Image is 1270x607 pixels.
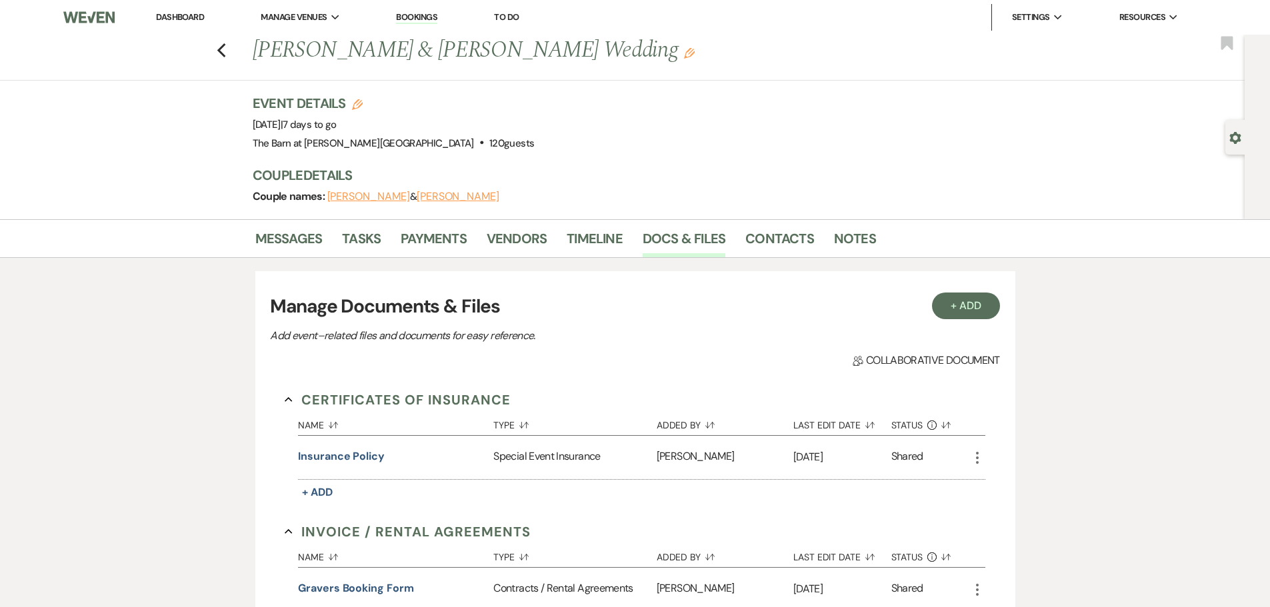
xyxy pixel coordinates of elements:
[417,191,499,202] button: [PERSON_NAME]
[156,11,204,23] a: Dashboard
[298,448,385,464] button: Insurance Policy
[493,542,656,567] button: Type
[891,448,923,466] div: Shared
[853,352,999,368] span: Collaborative document
[489,137,534,150] span: 120 guests
[657,542,793,567] button: Added By
[793,448,891,466] p: [DATE]
[493,410,656,435] button: Type
[253,137,474,150] span: The Barn at [PERSON_NAME][GEOGRAPHIC_DATA]
[1012,11,1050,24] span: Settings
[643,228,725,257] a: Docs & Files
[342,228,381,257] a: Tasks
[793,410,891,435] button: Last Edit Date
[298,410,493,435] button: Name
[1119,11,1165,24] span: Resources
[567,228,623,257] a: Timeline
[494,11,519,23] a: To Do
[327,191,410,202] button: [PERSON_NAME]
[401,228,467,257] a: Payments
[298,483,337,502] button: + Add
[285,522,531,542] button: Invoice / Rental Agreements
[891,420,923,430] span: Status
[255,228,323,257] a: Messages
[281,118,337,131] span: |
[298,542,493,567] button: Name
[327,190,499,203] span: &
[253,189,327,203] span: Couple names:
[657,436,793,479] div: [PERSON_NAME]
[270,293,999,320] h3: Manage Documents & Files
[891,542,969,567] button: Status
[302,485,333,499] span: + Add
[932,293,1000,319] button: + Add
[261,11,327,24] span: Manage Venues
[63,3,114,31] img: Weven Logo
[487,228,547,257] a: Vendors
[270,327,737,344] p: Add event–related files and documents for easy reference.
[493,436,656,479] div: Special Event Insurance
[396,11,437,24] a: Bookings
[253,118,337,131] span: [DATE]
[253,35,850,67] h1: [PERSON_NAME] & [PERSON_NAME] Wedding
[298,580,413,596] button: Gravers Booking form
[891,580,923,598] div: Shared
[684,47,695,59] button: Edit
[745,228,814,257] a: Contacts
[657,410,793,435] button: Added By
[253,166,999,185] h3: Couple Details
[793,580,891,598] p: [DATE]
[891,410,969,435] button: Status
[793,542,891,567] button: Last Edit Date
[834,228,876,257] a: Notes
[253,94,535,113] h3: Event Details
[891,552,923,562] span: Status
[1229,131,1241,143] button: Open lead details
[285,390,511,410] button: Certificates of Insurance
[283,118,336,131] span: 7 days to go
